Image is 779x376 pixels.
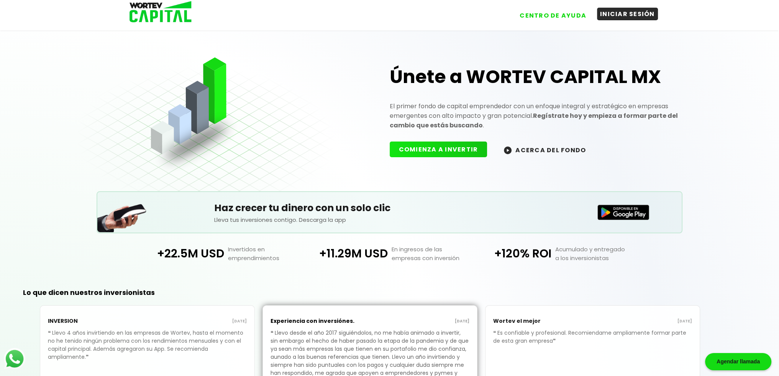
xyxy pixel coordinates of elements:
[224,245,308,262] p: Invertidos en emprendimientos
[504,146,512,154] img: wortev-capital-acerca-del-fondo
[48,329,247,373] p: Llevo 4 años invirtiendo en las empresas de Wortev, hasta el momento no he tenido ningún problema...
[48,329,52,337] span: ❝
[214,201,565,215] h5: Haz crecer tu dinero con un solo clic
[509,3,589,22] a: CENTRO DE AYUDA
[390,101,701,130] p: El primer fondo de capital emprendedor con un enfoque integral y estratégico en empresas emergent...
[725,352,740,367] button: ❯
[593,318,692,324] p: [DATE]
[493,329,497,337] span: ❝
[271,329,275,337] span: ❝
[97,194,147,232] img: Teléfono
[390,142,487,157] button: COMIENZA A INVERTIR
[597,8,658,20] button: INICIAR SESIÓN
[308,245,387,262] p: +11.29M USD
[387,245,471,262] p: En ingresos de las empresas con inversión
[144,245,224,262] p: +22.5M USD
[471,245,551,262] p: +120% ROI
[493,329,692,356] p: Es confiable y profesional. Recomiendame ampliamente formar parte de esta gran empresa
[597,205,649,220] img: Disponible en Google Play
[589,3,658,22] a: INICIAR SESIÓN
[370,318,469,324] p: [DATE]
[551,245,635,262] p: Acumulado y entregado a los inversionistas
[214,215,565,224] p: Lleva tus inversiones contigo. Descarga la app
[4,348,25,369] img: logos_whatsapp-icon.242b2217.svg
[148,318,247,324] p: [DATE]
[390,111,678,130] strong: Regístrate hoy y empieza a formar parte del cambio que estás buscando
[390,65,701,89] h1: Únete a WORTEV CAPITAL MX
[390,145,495,154] a: COMIENZA A INVERTIR
[271,313,370,329] p: Experiencia con inversiónes.
[493,313,592,329] p: Wortev el mejor
[495,142,595,158] button: ACERCA DEL FONDO
[553,337,557,345] span: ❞
[705,353,771,370] div: Agendar llamada
[48,313,147,329] p: INVERSION
[517,9,589,22] button: CENTRO DE AYUDA
[86,353,90,361] span: ❞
